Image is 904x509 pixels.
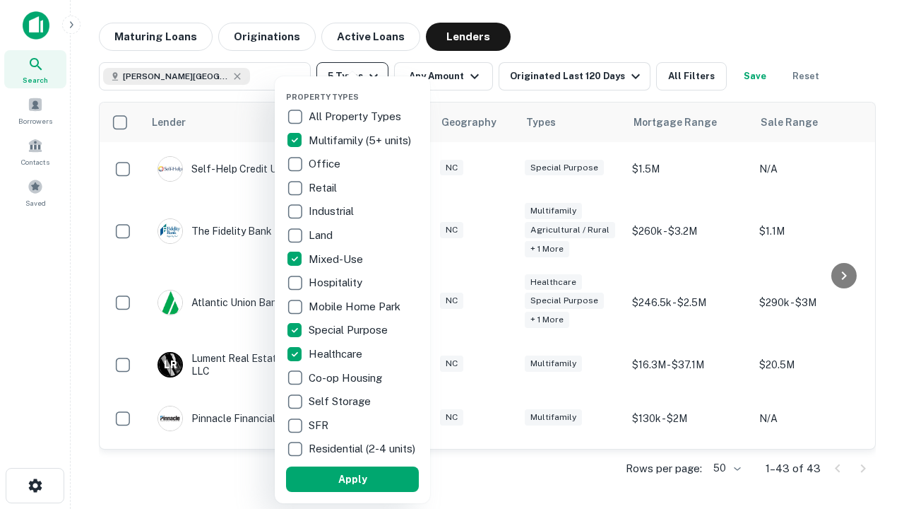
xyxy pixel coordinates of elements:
p: Self Storage [309,393,374,410]
p: Land [309,227,335,244]
button: Apply [286,467,419,492]
p: SFR [309,417,331,434]
p: All Property Types [309,108,404,125]
p: Mobile Home Park [309,298,403,315]
p: Residential (2-4 units) [309,440,418,457]
p: Co-op Housing [309,370,385,387]
p: Healthcare [309,346,365,363]
p: Hospitality [309,274,365,291]
p: Multifamily (5+ units) [309,132,414,149]
p: Industrial [309,203,357,220]
span: Property Types [286,93,359,101]
p: Retail [309,180,340,197]
iframe: Chat Widget [833,396,904,464]
p: Mixed-Use [309,251,366,268]
p: Special Purpose [309,322,391,339]
p: Office [309,156,343,172]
